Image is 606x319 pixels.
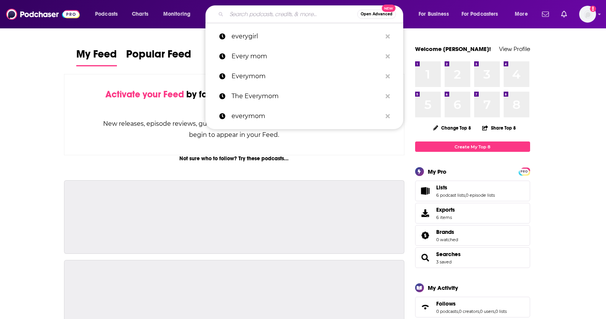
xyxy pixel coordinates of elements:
[415,45,491,53] a: Welcome [PERSON_NAME]!
[509,8,537,20] button: open menu
[428,168,447,175] div: My Pro
[127,8,153,20] a: Charts
[418,186,433,196] a: Lists
[126,48,191,66] a: Popular Feed
[132,9,148,20] span: Charts
[205,106,403,126] a: everymom
[415,203,530,224] a: Exports
[6,7,80,21] img: Podchaser - Follow, Share and Rate Podcasts
[499,45,530,53] a: View Profile
[539,8,552,21] a: Show notifications dropdown
[428,284,458,291] div: My Activity
[76,48,117,65] span: My Feed
[415,297,530,317] span: Follows
[205,86,403,106] a: The Everymom
[64,155,405,162] div: Not sure who to follow? Try these podcasts...
[436,184,495,191] a: Lists
[205,26,403,46] a: everygirl
[103,89,366,111] div: by following Podcasts, Creators, Lists, and other Users!
[361,12,393,16] span: Open Advanced
[76,48,117,66] a: My Feed
[227,8,357,20] input: Search podcasts, credits, & more...
[520,168,529,174] a: PRO
[232,46,382,66] p: Every mom
[103,118,366,140] div: New releases, episode reviews, guest credits, and personalized recommendations will begin to appe...
[205,46,403,66] a: Every mom
[466,192,495,198] a: 0 episode lists
[436,300,507,307] a: Follows
[590,6,596,12] svg: Add a profile image
[429,123,476,133] button: Change Top 8
[232,26,382,46] p: everygirl
[579,6,596,23] button: Show profile menu
[418,252,433,263] a: Searches
[418,230,433,241] a: Brands
[579,6,596,23] span: Logged in as hjones
[163,9,191,20] span: Monitoring
[413,8,458,20] button: open menu
[419,9,449,20] span: For Business
[579,6,596,23] img: User Profile
[436,237,458,242] a: 0 watched
[213,5,411,23] div: Search podcasts, credits, & more...
[232,106,382,126] p: everymom
[415,225,530,246] span: Brands
[95,9,118,20] span: Podcasts
[480,309,494,314] a: 0 users
[436,206,455,213] span: Exports
[520,169,529,174] span: PRO
[436,309,458,314] a: 0 podcasts
[418,302,433,312] a: Follows
[436,229,458,235] a: Brands
[465,192,466,198] span: ,
[232,86,382,106] p: The Everymom
[436,184,447,191] span: Lists
[459,309,479,314] a: 0 creators
[105,89,184,100] span: Activate your Feed
[436,192,465,198] a: 6 podcast lists
[232,66,382,86] p: Everymom
[126,48,191,65] span: Popular Feed
[457,8,509,20] button: open menu
[436,229,454,235] span: Brands
[515,9,528,20] span: More
[418,208,433,219] span: Exports
[415,141,530,152] a: Create My Top 8
[415,181,530,201] span: Lists
[436,215,455,220] span: 6 items
[494,309,495,314] span: ,
[436,259,452,265] a: 3 saved
[482,120,516,135] button: Share Top 8
[436,300,456,307] span: Follows
[495,309,507,314] a: 0 lists
[461,9,498,20] span: For Podcasters
[90,8,128,20] button: open menu
[415,247,530,268] span: Searches
[436,251,461,258] a: Searches
[382,5,396,12] span: New
[458,309,459,314] span: ,
[558,8,570,21] a: Show notifications dropdown
[158,8,200,20] button: open menu
[357,10,396,19] button: Open AdvancedNew
[205,66,403,86] a: Everymom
